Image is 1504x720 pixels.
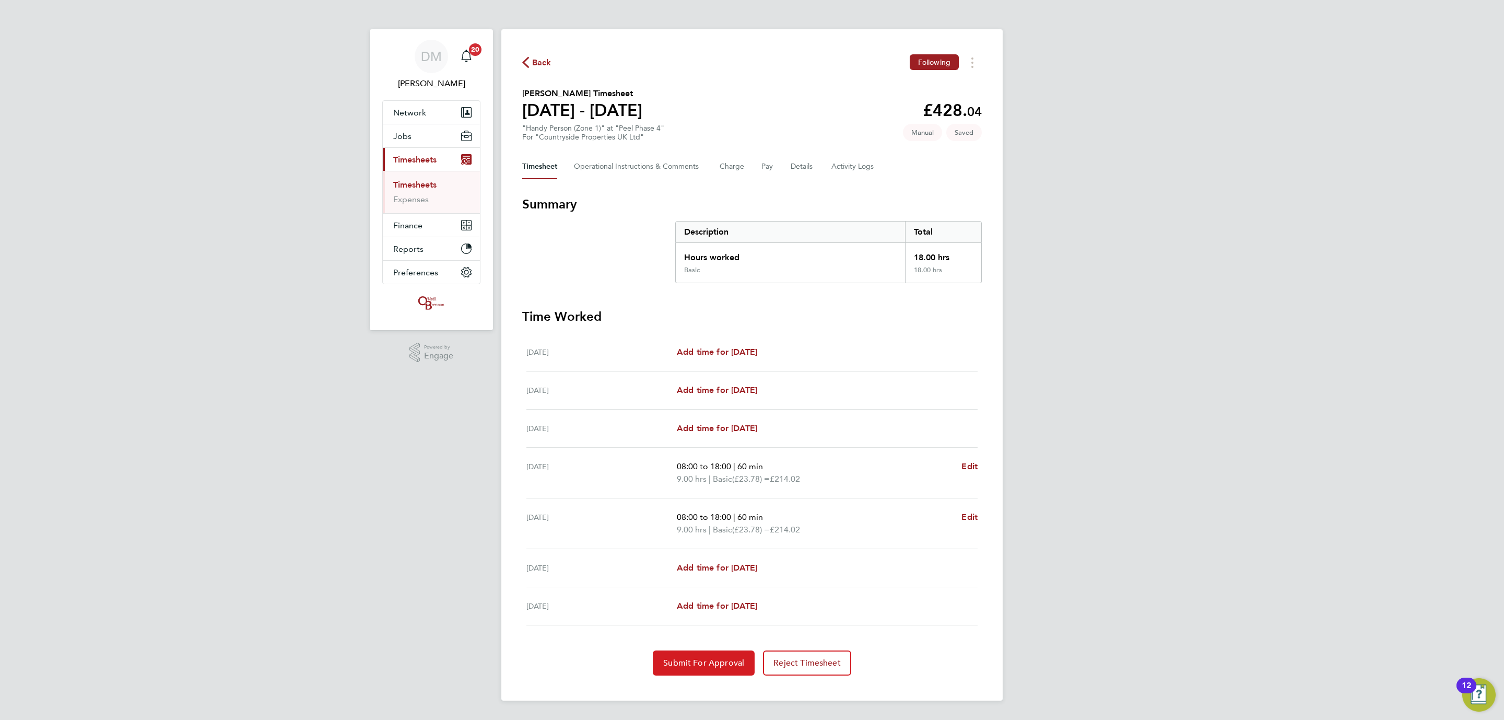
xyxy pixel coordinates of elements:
[963,54,982,71] button: Timesheets Menu
[522,56,551,69] button: Back
[923,100,982,120] app-decimal: £428.
[770,525,800,535] span: £214.02
[383,171,480,213] div: Timesheets
[370,29,493,330] nav: Main navigation
[383,148,480,171] button: Timesheets
[677,384,757,397] a: Add time for [DATE]
[967,104,982,119] span: 04
[421,50,442,63] span: DM
[676,243,905,266] div: Hours worked
[677,525,707,535] span: 9.00 hrs
[737,512,763,522] span: 60 min
[526,511,677,536] div: [DATE]
[522,308,982,325] h3: Time Worked
[675,221,982,283] div: Summary
[393,194,429,204] a: Expenses
[393,108,426,118] span: Network
[382,40,480,90] a: DM[PERSON_NAME]
[709,525,711,535] span: |
[522,87,642,100] h2: [PERSON_NAME] Timesheet
[733,512,735,522] span: |
[456,40,477,73] a: 20
[677,563,757,573] span: Add time for [DATE]
[1462,686,1471,699] div: 12
[732,474,770,484] span: (£23.78) =
[653,651,755,676] button: Submit For Approval
[393,155,437,165] span: Timesheets
[522,154,557,179] button: Timesheet
[905,266,981,283] div: 18.00 hrs
[409,343,454,363] a: Powered byEngage
[532,56,551,69] span: Back
[526,600,677,612] div: [DATE]
[677,461,731,471] span: 08:00 to 18:00
[522,196,982,213] h3: Summary
[961,512,978,522] span: Edit
[709,474,711,484] span: |
[393,220,422,230] span: Finance
[713,473,732,485] span: Basic
[383,261,480,284] button: Preferences
[522,124,664,142] div: "Handy Person (Zone 1)" at "Peel Phase 4"
[677,512,731,522] span: 08:00 to 18:00
[905,243,981,266] div: 18.00 hrs
[663,658,744,668] span: Submit For Approval
[526,422,677,435] div: [DATE]
[677,385,757,395] span: Add time for [DATE]
[383,214,480,237] button: Finance
[383,124,480,147] button: Jobs
[720,154,745,179] button: Charge
[961,461,978,471] span: Edit
[416,295,446,311] img: oneillandbrennan-logo-retina.png
[522,100,642,121] h1: [DATE] - [DATE]
[903,124,942,141] span: This timesheet was manually created.
[676,222,905,242] div: Description
[713,524,732,536] span: Basic
[905,222,981,242] div: Total
[382,77,480,90] span: Danielle Murphy
[733,461,735,471] span: |
[677,422,757,435] a: Add time for [DATE]
[918,57,950,67] span: Following
[677,346,757,358] a: Add time for [DATE]
[424,343,453,352] span: Powered by
[831,154,875,179] button: Activity Logs
[677,423,757,433] span: Add time for [DATE]
[1462,678,1496,712] button: Open Resource Center, 12 new notifications
[677,601,757,611] span: Add time for [DATE]
[677,474,707,484] span: 9.00 hrs
[770,474,800,484] span: £214.02
[763,651,851,676] button: Reject Timesheet
[677,562,757,574] a: Add time for [DATE]
[910,54,959,70] button: Following
[522,133,664,142] div: For "Countryside Properties UK Ltd"
[393,131,412,141] span: Jobs
[773,658,841,668] span: Reject Timesheet
[393,180,437,190] a: Timesheets
[737,461,763,471] span: 60 min
[684,266,700,274] div: Basic
[522,196,982,676] section: Timesheet
[424,352,453,361] span: Engage
[383,237,480,260] button: Reports
[574,154,703,179] button: Operational Instructions & Comments
[526,346,677,358] div: [DATE]
[791,154,815,179] button: Details
[946,124,982,141] span: This timesheet is Saved.
[677,347,757,357] span: Add time for [DATE]
[469,43,481,56] span: 20
[732,525,770,535] span: (£23.78) =
[526,384,677,397] div: [DATE]
[393,268,438,277] span: Preferences
[393,244,424,254] span: Reports
[961,460,978,473] a: Edit
[382,295,480,311] a: Go to home page
[961,511,978,524] a: Edit
[677,600,757,612] a: Add time for [DATE]
[526,460,677,485] div: [DATE]
[526,562,677,574] div: [DATE]
[761,154,774,179] button: Pay
[383,101,480,124] button: Network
